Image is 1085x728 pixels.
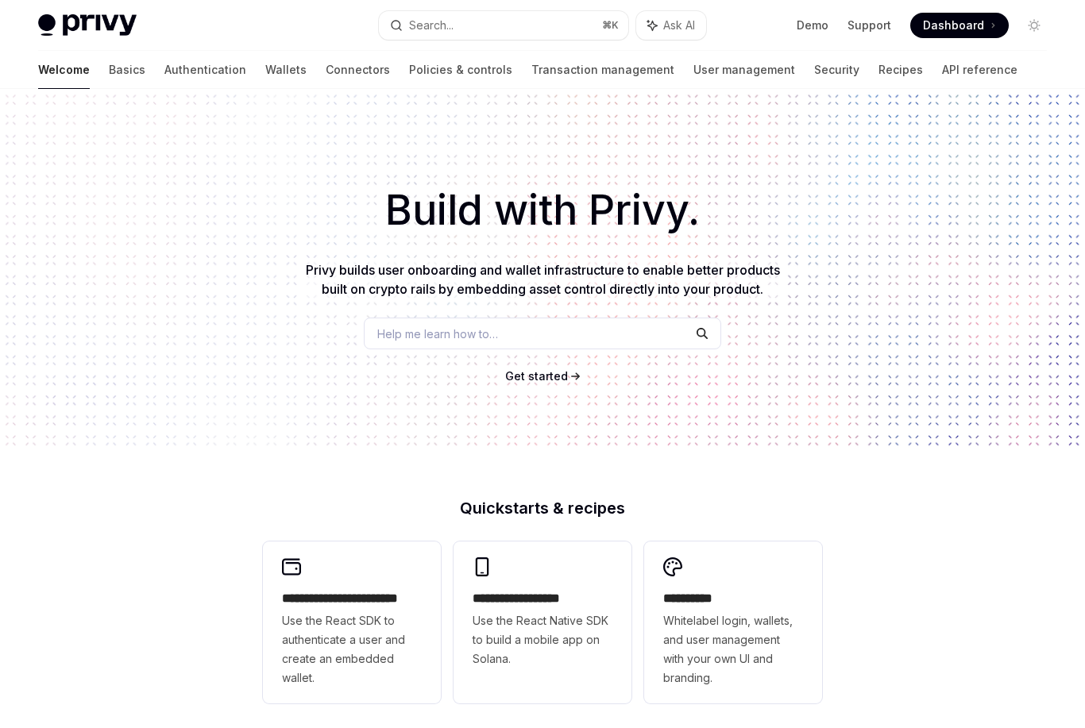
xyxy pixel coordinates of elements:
[910,13,1009,38] a: Dashboard
[636,11,706,40] button: Ask AI
[409,51,512,89] a: Policies & controls
[25,179,1060,241] h1: Build with Privy.
[377,325,498,342] span: Help me learn how to…
[505,368,568,384] a: Get started
[531,51,674,89] a: Transaction management
[109,51,145,89] a: Basics
[923,17,984,33] span: Dashboard
[644,541,822,703] a: **** *****Whitelabel login, wallets, and user management with your own UI and branding.
[814,51,859,89] a: Security
[164,51,246,89] a: Authentication
[379,11,629,40] button: Search...⌘K
[878,51,923,89] a: Recipes
[663,17,695,33] span: Ask AI
[848,17,891,33] a: Support
[326,51,390,89] a: Connectors
[693,51,795,89] a: User management
[454,541,631,703] a: **** **** **** ***Use the React Native SDK to build a mobile app on Solana.
[409,16,454,35] div: Search...
[38,51,90,89] a: Welcome
[797,17,828,33] a: Demo
[282,611,422,688] span: Use the React SDK to authenticate a user and create an embedded wallet.
[306,262,780,297] span: Privy builds user onboarding and wallet infrastructure to enable better products built on crypto ...
[473,611,612,668] span: Use the React Native SDK to build a mobile app on Solana.
[505,369,568,383] span: Get started
[265,51,307,89] a: Wallets
[1021,13,1047,38] button: Toggle dark mode
[663,611,803,688] span: Whitelabel login, wallets, and user management with your own UI and branding.
[942,51,1017,89] a: API reference
[602,19,619,32] span: ⌘ K
[263,500,822,516] h2: Quickstarts & recipes
[38,14,137,37] img: light logo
